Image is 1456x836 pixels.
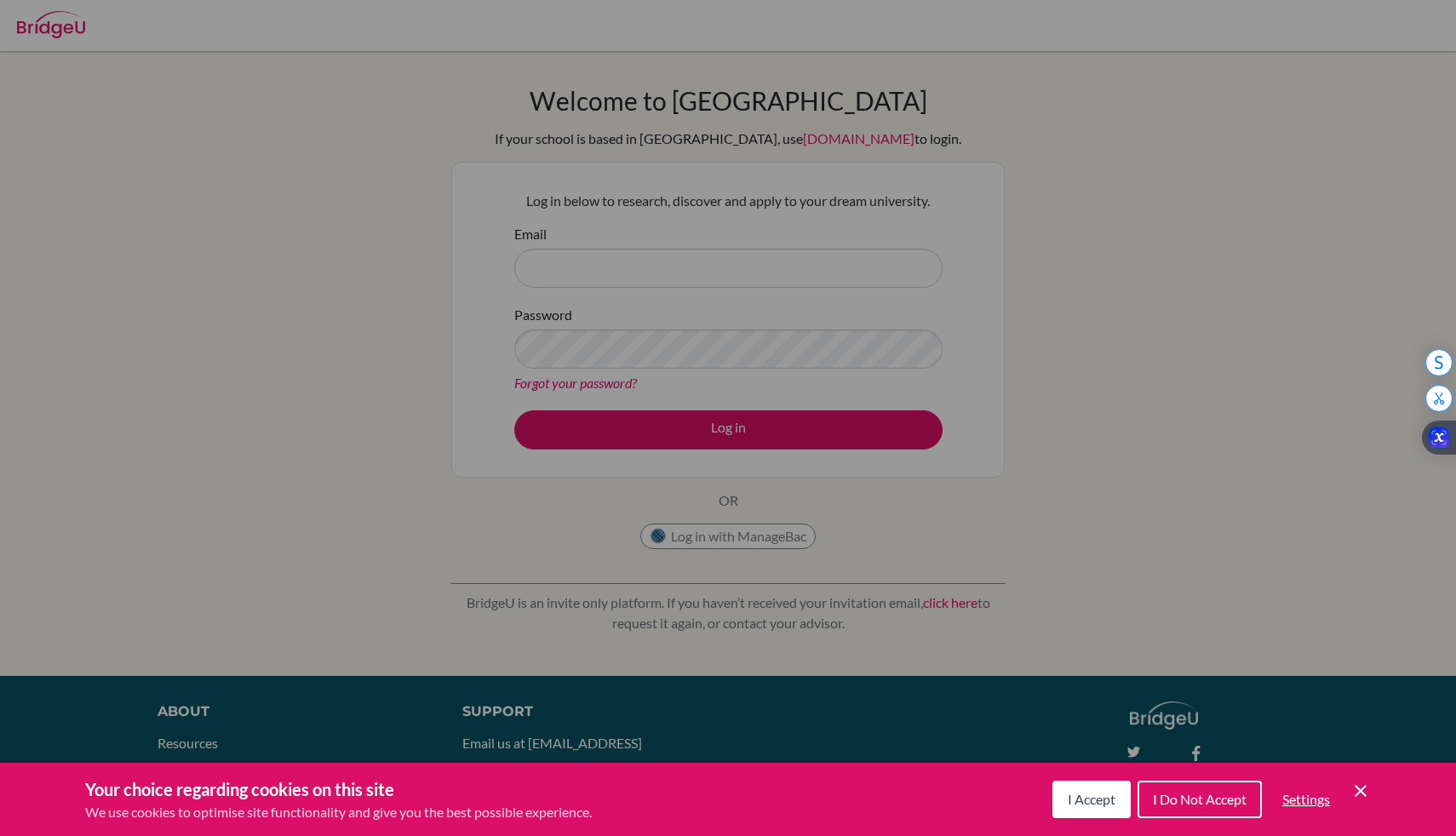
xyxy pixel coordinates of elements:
button: I Do Not Accept [1138,781,1262,818]
span: Settings [1282,791,1330,807]
p: We use cookies to optimise site functionality and give you the best possible experience. [85,802,592,822]
span: I Do Not Accept [1153,791,1247,807]
h3: Your choice regarding cookies on this site [85,776,592,802]
button: Save and close [1350,781,1371,801]
span: I Accept [1068,791,1115,807]
button: I Accept [1052,781,1131,818]
button: Settings [1269,782,1344,816]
